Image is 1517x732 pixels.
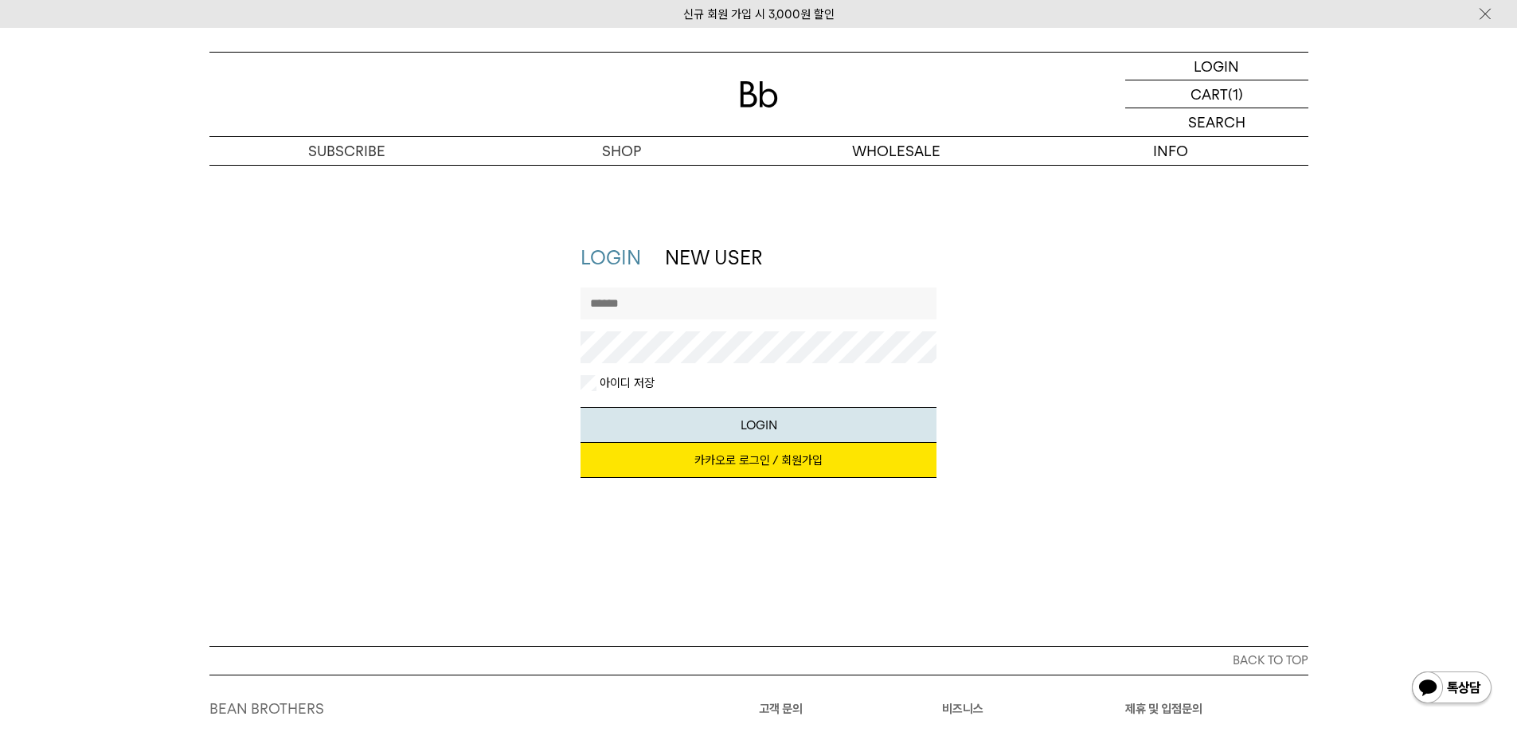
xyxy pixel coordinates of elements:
p: SEARCH [1188,108,1245,136]
p: CART [1191,80,1228,108]
a: 신규 회원 가입 시 3,000원 할인 [683,7,835,22]
img: 카카오톡 채널 1:1 채팅 버튼 [1410,670,1493,708]
a: SUBSCRIBE [209,137,484,165]
a: LOGIN [581,246,641,269]
a: SHOP [484,137,759,165]
button: LOGIN [581,407,936,443]
a: BEAN BROTHERS [209,700,324,717]
p: INFO [1034,137,1308,165]
p: (1) [1228,80,1243,108]
a: NEW USER [665,246,762,269]
a: CART (1) [1125,80,1308,108]
p: 비즈니스 [942,699,1125,718]
p: 고객 문의 [759,699,942,718]
p: LOGIN [1194,53,1239,80]
p: 제휴 및 입점문의 [1125,699,1308,718]
a: LOGIN [1125,53,1308,80]
label: 아이디 저장 [596,375,655,391]
p: WHOLESALE [759,137,1034,165]
a: 카카오로 로그인 / 회원가입 [581,443,936,478]
img: 로고 [740,81,778,108]
button: BACK TO TOP [209,646,1308,675]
